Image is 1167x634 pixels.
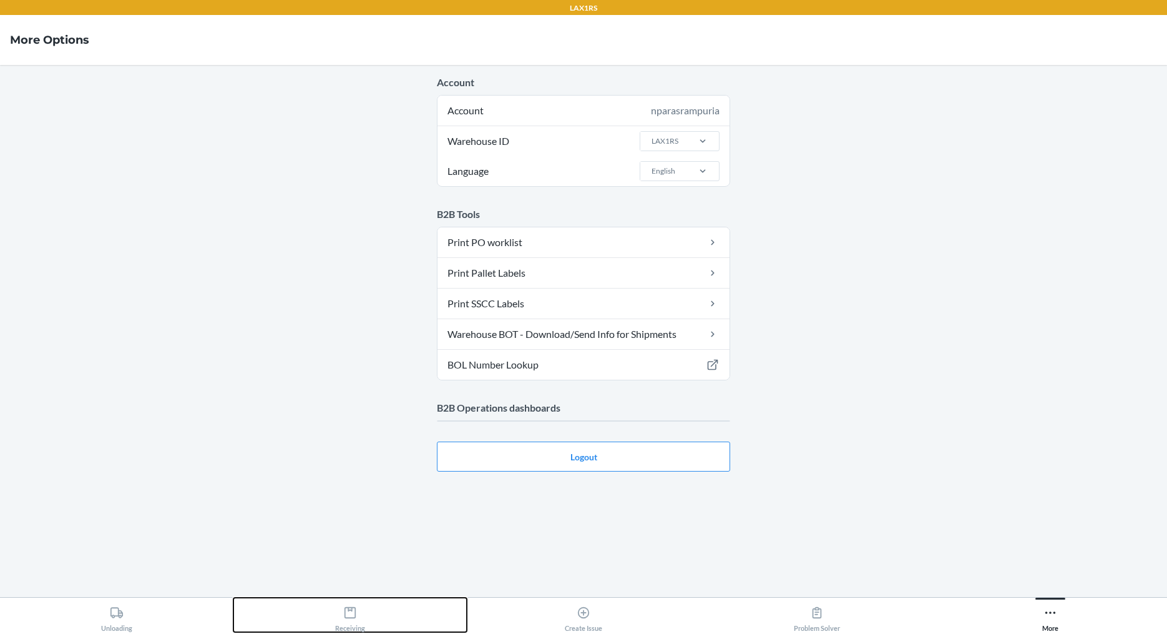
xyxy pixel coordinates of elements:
[1042,601,1058,632] div: More
[437,350,730,380] a: BOL Number Lookup
[437,96,730,126] div: Account
[437,442,730,472] button: Logout
[10,32,89,48] h4: More Options
[650,166,652,177] input: LanguageEnglish
[446,126,511,156] span: Warehouse ID
[437,400,730,415] p: B2B Operations dashboards
[437,319,730,349] a: Warehouse BOT - Download/Send Info for Shipments
[934,598,1167,632] button: More
[437,289,730,319] a: Print SSCC Labels
[651,103,720,118] div: nparasrampuria
[650,136,652,147] input: Warehouse IDLAX1RS
[794,601,840,632] div: Problem Solver
[467,598,700,632] button: Create Issue
[437,227,730,257] a: Print PO worklist
[335,601,365,632] div: Receiving
[565,601,602,632] div: Create Issue
[700,598,934,632] button: Problem Solver
[652,136,678,147] div: LAX1RS
[233,598,467,632] button: Receiving
[101,601,132,632] div: Unloading
[437,75,730,90] p: Account
[437,258,730,288] a: Print Pallet Labels
[446,156,491,186] span: Language
[570,2,597,14] p: LAX1RS
[437,207,730,222] p: B2B Tools
[652,166,675,177] div: English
